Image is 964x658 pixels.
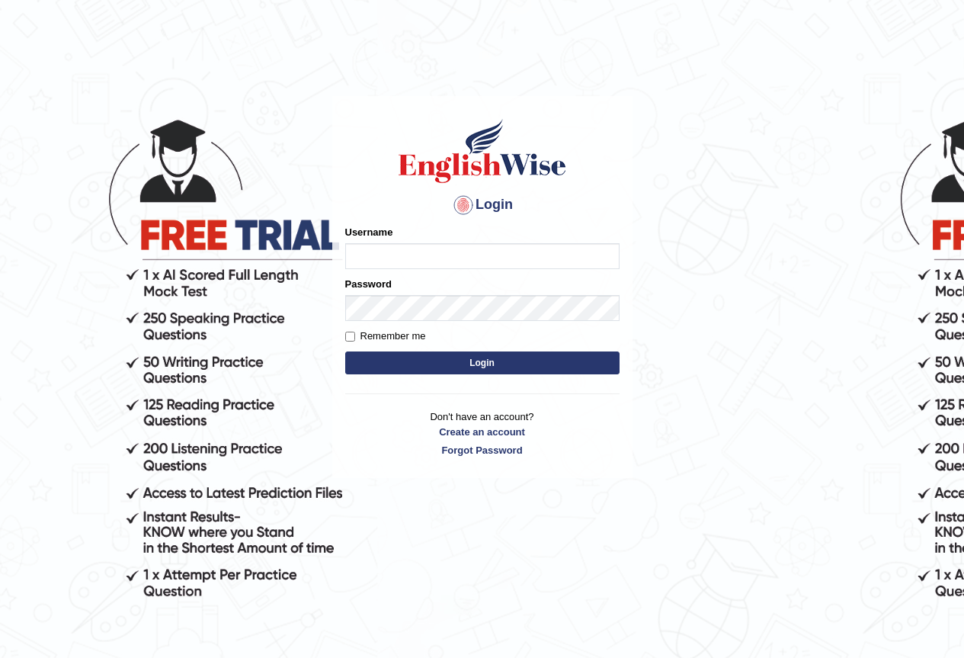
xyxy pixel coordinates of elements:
[396,117,569,185] img: Logo of English Wise sign in for intelligent practice with AI
[345,332,355,342] input: Remember me
[345,351,620,374] button: Login
[345,425,620,439] a: Create an account
[345,277,392,291] label: Password
[345,409,620,457] p: Don't have an account?
[345,225,393,239] label: Username
[345,193,620,217] h4: Login
[345,443,620,457] a: Forgot Password
[345,329,426,344] label: Remember me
